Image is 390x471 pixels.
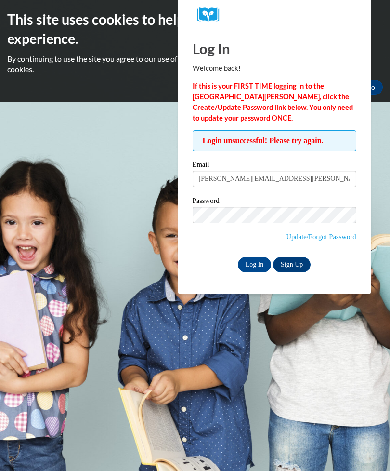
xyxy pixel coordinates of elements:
h1: Log In [193,39,356,58]
p: By continuing to use the site you agree to our use of cookies. Use the ‘More info’ button to read... [7,54,383,75]
a: Update/Forgot Password [286,233,356,241]
a: Sign Up [273,257,311,272]
label: Email [193,161,356,171]
h2: This site uses cookies to help improve your learning experience. [7,10,383,49]
a: COX Campus [197,7,351,22]
iframe: Button to launch messaging window [351,432,382,463]
p: Welcome back! [193,63,356,74]
img: Logo brand [197,7,226,22]
strong: If this is your FIRST TIME logging in to the [GEOGRAPHIC_DATA][PERSON_NAME], click the Create/Upd... [193,82,353,122]
input: Log In [238,257,272,272]
span: Login unsuccessful! Please try again. [193,130,356,151]
label: Password [193,197,356,207]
